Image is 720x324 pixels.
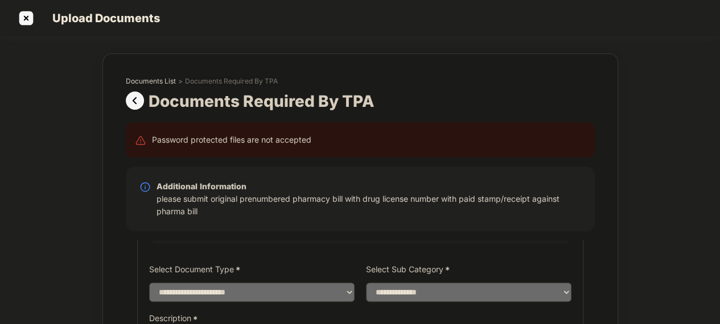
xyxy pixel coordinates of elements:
div: Documents Required By TPA [185,77,278,86]
img: svg+xml;base64,PHN2ZyBpZD0iQ3Jvc3MtMzJ4MzIiIHhtbG5zPSJodHRwOi8vd3d3LnczLm9yZy8yMDAwL3N2ZyIgd2lkdG... [17,9,35,27]
img: svg+xml;base64,PHN2ZyB4bWxucz0iaHR0cDovL3d3dy53My5vcmcvMjAwMC9zdmciIHdpZHRoPSIyNCIgaGVpZ2h0PSIyNC... [135,135,146,146]
div: > [178,77,183,86]
div: Documents Required By TPA [149,92,379,111]
b: Additional Information [157,181,246,191]
label: Select Sub Category [366,261,571,277]
label: Select Document Type [149,261,355,277]
div: Password protected files are not accepted [152,134,311,146]
img: svg+xml;base64,PHN2ZyBpZD0iUHJldi0zMngzMiIgeG1sbnM9Imh0dHA6Ly93d3cudzMub3JnLzIwMDAvc3ZnIiB3aWR0aD... [126,92,149,110]
img: svg+xml;base64,PHN2ZyBpZD0iSW5mby0yMHgyMCIgeG1sbnM9Imh0dHA6Ly93d3cudzMub3JnLzIwMDAvc3ZnIiB3aWR0aD... [139,181,151,193]
span: Upload Documents [41,11,166,25]
div: please submit original prenumbered pharmacy bill with drug license number with paid stamp/receipt... [157,193,581,218]
div: Documents List [126,77,176,86]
